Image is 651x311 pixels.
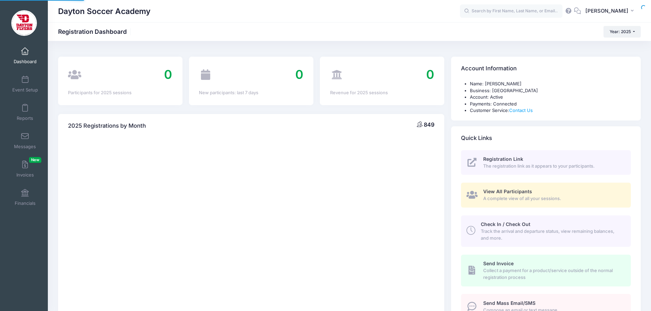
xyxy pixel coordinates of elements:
[12,87,38,93] span: Event Setup
[470,107,631,114] li: Customer Service:
[68,89,172,96] div: Participants for 2025 sessions
[483,163,623,170] span: The registration link as it appears to your participants.
[483,300,535,306] span: Send Mass Email/SMS
[509,108,533,113] a: Contact Us
[461,59,517,79] h4: Account Information
[460,4,562,18] input: Search by First Name, Last Name, or Email...
[295,67,303,82] span: 0
[11,10,37,36] img: Dayton Soccer Academy
[461,255,631,286] a: Send Invoice Collect a payment for a product/service outside of the normal registration process
[483,156,523,162] span: Registration Link
[68,116,146,136] h4: 2025 Registrations by Month
[461,183,631,208] a: View All Participants A complete view of all your sessions.
[470,101,631,108] li: Payments: Connected
[481,221,530,227] span: Check In / Check Out
[17,115,33,121] span: Reports
[9,129,41,153] a: Messages
[424,121,434,128] span: 849
[470,87,631,94] li: Business: [GEOGRAPHIC_DATA]
[58,3,150,19] h1: Dayton Soccer Academy
[461,150,631,175] a: Registration Link The registration link as it appears to your participants.
[199,89,303,96] div: New participants: last 7 days
[9,72,41,96] a: Event Setup
[610,29,631,34] span: Year: 2025
[14,59,37,65] span: Dashboard
[483,195,623,202] span: A complete view of all your sessions.
[461,215,631,247] a: Check In / Check Out Track the arrival and departure status, view remaining balances, and more.
[483,260,514,266] span: Send Invoice
[9,44,41,68] a: Dashboard
[9,100,41,124] a: Reports
[58,28,133,35] h1: Registration Dashboard
[581,3,641,19] button: [PERSON_NAME]
[461,128,492,148] h4: Quick Links
[470,94,631,101] li: Account: Active
[330,89,434,96] div: Revenue for 2025 sessions
[470,81,631,87] li: Name: [PERSON_NAME]
[29,157,41,163] span: New
[9,157,41,181] a: InvoicesNew
[14,144,36,150] span: Messages
[585,7,628,15] span: [PERSON_NAME]
[481,228,623,241] span: Track the arrival and departure status, view remaining balances, and more.
[164,67,172,82] span: 0
[483,188,532,194] span: View All Participants
[483,267,623,281] span: Collect a payment for a product/service outside of the normal registration process
[16,172,34,178] span: Invoices
[426,67,434,82] span: 0
[9,185,41,209] a: Financials
[603,26,641,38] button: Year: 2025
[15,200,36,206] span: Financials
